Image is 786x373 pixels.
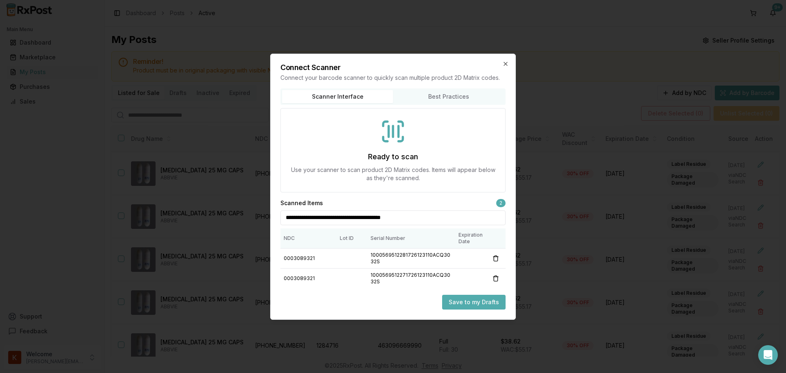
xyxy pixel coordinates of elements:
[280,248,337,268] td: 0003089321
[455,228,486,249] th: Expiration Date
[291,166,495,182] p: Use your scanner to scan product 2D Matrix codes. Items will appear below as they're scanned.
[496,199,506,207] span: 2
[280,268,337,288] td: 0003089321
[280,228,337,249] th: NDC
[442,295,506,310] button: Save to my Drafts
[368,151,418,163] h3: Ready to scan
[367,268,455,288] td: 1000569512271726123110ACQ3032S
[337,228,367,249] th: Lot ID
[367,248,455,268] td: 1000569512281726123110ACQ3032S
[280,64,506,71] h2: Connect Scanner
[280,74,506,82] p: Connect your barcode scanner to quickly scan multiple product 2D Matrix codes.
[393,90,504,103] button: Best Practices
[282,90,393,103] button: Scanner Interface
[367,228,455,249] th: Serial Number
[280,199,323,207] h3: Scanned Items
